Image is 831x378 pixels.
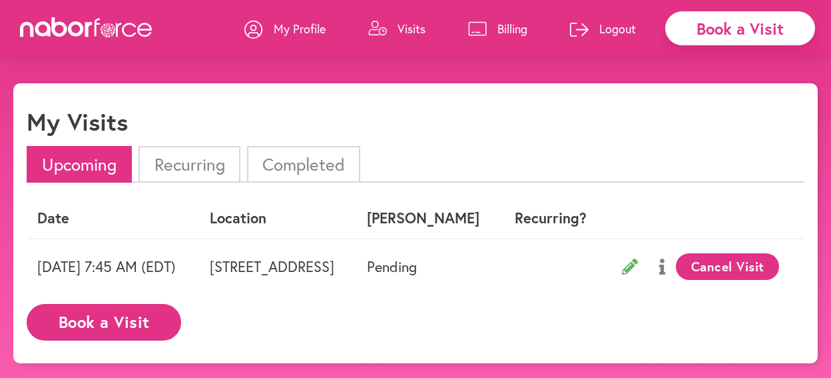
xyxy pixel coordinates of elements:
button: Book a Visit [27,304,181,341]
th: Date [27,199,199,238]
div: Book a Visit [665,11,815,45]
td: [STREET_ADDRESS] [199,239,356,294]
button: Cancel Visit [676,253,779,280]
th: Recurring? [500,199,601,238]
a: My Profile [244,9,326,49]
a: Billing [468,9,527,49]
a: Logout [570,9,636,49]
a: Book a Visit [27,314,181,327]
li: Completed [247,146,360,183]
a: Visits [368,9,425,49]
p: Billing [497,21,527,37]
th: Location [199,199,356,238]
li: Upcoming [27,146,132,183]
p: Logout [599,21,636,37]
th: [PERSON_NAME] [356,199,501,238]
li: Recurring [138,146,240,183]
h1: My Visits [27,107,128,136]
p: Visits [398,21,425,37]
p: My Profile [274,21,326,37]
td: Pending [356,239,501,294]
td: [DATE] 7:45 AM (EDT) [27,239,199,294]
